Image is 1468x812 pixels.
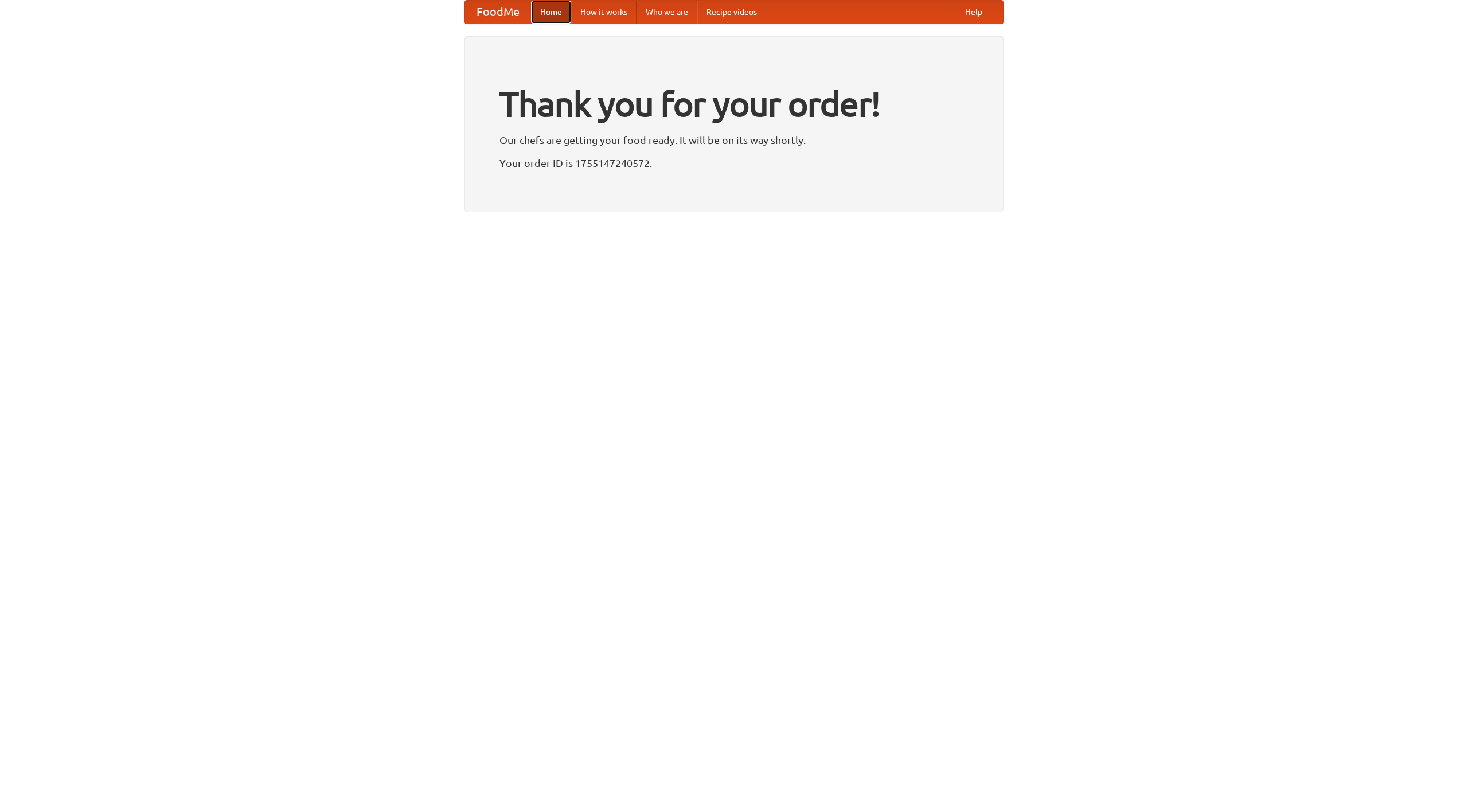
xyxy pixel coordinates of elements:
[499,154,969,172] p: Your order ID is 1755147240572.
[956,1,991,24] a: Help
[697,1,766,24] a: Recipe videos
[499,76,969,131] h1: Thank you for your order!
[571,1,637,24] a: How it works
[499,131,969,149] p: Our chefs are getting your food ready. It will be on its way shortly.
[465,1,531,24] a: FoodMe
[637,1,697,24] a: Who we are
[531,1,571,24] a: Home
